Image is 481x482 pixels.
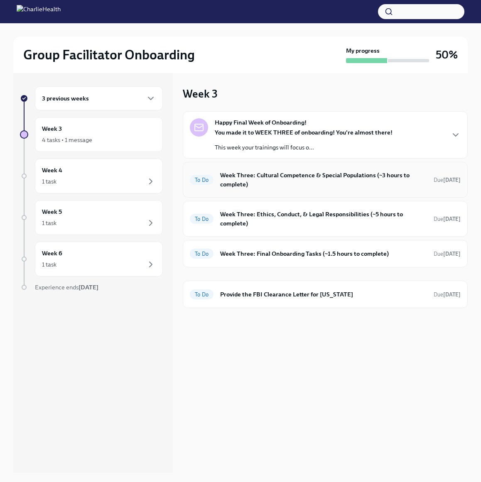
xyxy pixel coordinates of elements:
[35,86,163,110] div: 3 previous weeks
[434,177,461,183] span: Due
[215,143,393,152] p: This week your trainings will focus o...
[20,200,163,235] a: Week 51 task
[190,247,461,260] a: To DoWeek Three: Final Onboarding Tasks (~1.5 hours to complete)Due[DATE]
[434,251,461,257] span: Due
[190,216,214,222] span: To Do
[220,290,427,299] h6: Provide the FBI Clearance Letter for [US_STATE]
[42,136,92,144] div: 4 tasks • 1 message
[220,171,427,189] h6: Week Three: Cultural Competence & Special Populations (~3 hours to complete)
[215,129,393,136] strong: You made it to WEEK THREE of onboarding! You're almost there!
[17,5,61,18] img: CharlieHealth
[42,249,62,258] h6: Week 6
[190,291,214,298] span: To Do
[42,207,62,216] h6: Week 5
[20,117,163,152] a: Week 34 tasks • 1 message
[79,284,98,291] strong: [DATE]
[434,291,461,298] span: Due
[215,118,307,127] strong: Happy Final Week of Onboarding!
[183,86,218,101] h3: Week 3
[42,260,56,269] div: 1 task
[436,47,458,62] h3: 50%
[190,169,461,191] a: To DoWeek Three: Cultural Competence & Special Populations (~3 hours to complete)Due[DATE]
[42,177,56,186] div: 1 task
[23,46,195,63] h2: Group Facilitator Onboarding
[434,216,461,222] span: Due
[443,251,461,257] strong: [DATE]
[20,242,163,276] a: Week 61 task
[443,216,461,222] strong: [DATE]
[42,124,62,133] h6: Week 3
[434,291,461,298] span: October 21st, 2025 10:00
[434,215,461,223] span: October 6th, 2025 10:00
[42,166,62,175] h6: Week 4
[443,177,461,183] strong: [DATE]
[434,250,461,258] span: October 4th, 2025 10:00
[190,288,461,301] a: To DoProvide the FBI Clearance Letter for [US_STATE]Due[DATE]
[190,251,214,257] span: To Do
[190,177,214,183] span: To Do
[190,208,461,230] a: To DoWeek Three: Ethics, Conduct, & Legal Responsibilities (~5 hours to complete)Due[DATE]
[42,219,56,227] div: 1 task
[220,210,427,228] h6: Week Three: Ethics, Conduct, & Legal Responsibilities (~5 hours to complete)
[35,284,98,291] span: Experience ends
[220,249,427,258] h6: Week Three: Final Onboarding Tasks (~1.5 hours to complete)
[443,291,461,298] strong: [DATE]
[434,176,461,184] span: October 6th, 2025 10:00
[20,159,163,193] a: Week 41 task
[42,94,89,103] h6: 3 previous weeks
[346,46,380,55] strong: My progress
